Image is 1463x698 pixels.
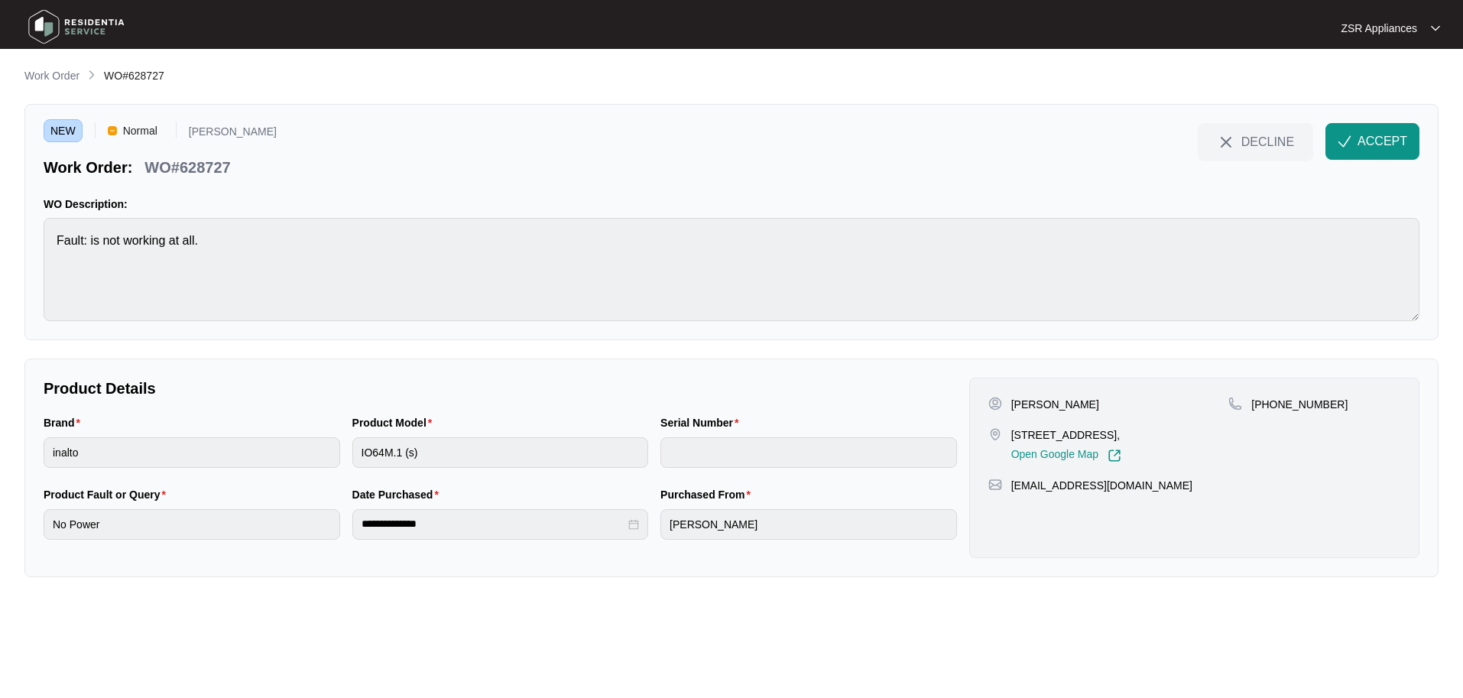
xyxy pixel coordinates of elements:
[1251,397,1348,412] p: [PHONE_NUMBER]
[44,415,86,430] label: Brand
[44,196,1419,212] p: WO Description:
[44,437,340,468] input: Brand
[44,218,1419,321] textarea: Fault: is not working at all.
[988,427,1002,441] img: map-pin
[86,69,98,81] img: chevron-right
[352,437,649,468] input: Product Model
[660,487,757,502] label: Purchased From
[144,157,230,178] p: WO#628727
[352,415,439,430] label: Product Model
[1011,427,1121,443] p: [STREET_ADDRESS],
[660,415,744,430] label: Serial Number
[108,126,117,135] img: Vercel Logo
[44,119,83,142] span: NEW
[1341,21,1417,36] p: ZSR Appliances
[988,478,1002,492] img: map-pin
[44,378,957,399] p: Product Details
[660,509,957,540] input: Purchased From
[1011,449,1121,463] a: Open Google Map
[117,119,164,142] span: Normal
[1228,397,1242,411] img: map-pin
[1217,133,1235,151] img: close-Icon
[1241,133,1294,150] span: DECLINE
[1011,397,1099,412] p: [PERSON_NAME]
[1358,132,1407,151] span: ACCEPT
[44,509,340,540] input: Product Fault or Query
[1431,24,1440,32] img: dropdown arrow
[1325,123,1419,160] button: check-IconACCEPT
[1108,449,1121,463] img: Link-External
[660,437,957,468] input: Serial Number
[24,68,79,83] p: Work Order
[988,397,1002,411] img: user-pin
[1338,135,1351,148] img: check-Icon
[362,516,626,532] input: Date Purchased
[44,487,172,502] label: Product Fault or Query
[21,68,83,85] a: Work Order
[1011,478,1192,493] p: [EMAIL_ADDRESS][DOMAIN_NAME]
[104,70,164,82] span: WO#628727
[1198,123,1313,160] button: close-IconDECLINE
[44,157,132,178] p: Work Order:
[352,487,445,502] label: Date Purchased
[189,126,277,142] p: [PERSON_NAME]
[23,4,130,50] img: residentia service logo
